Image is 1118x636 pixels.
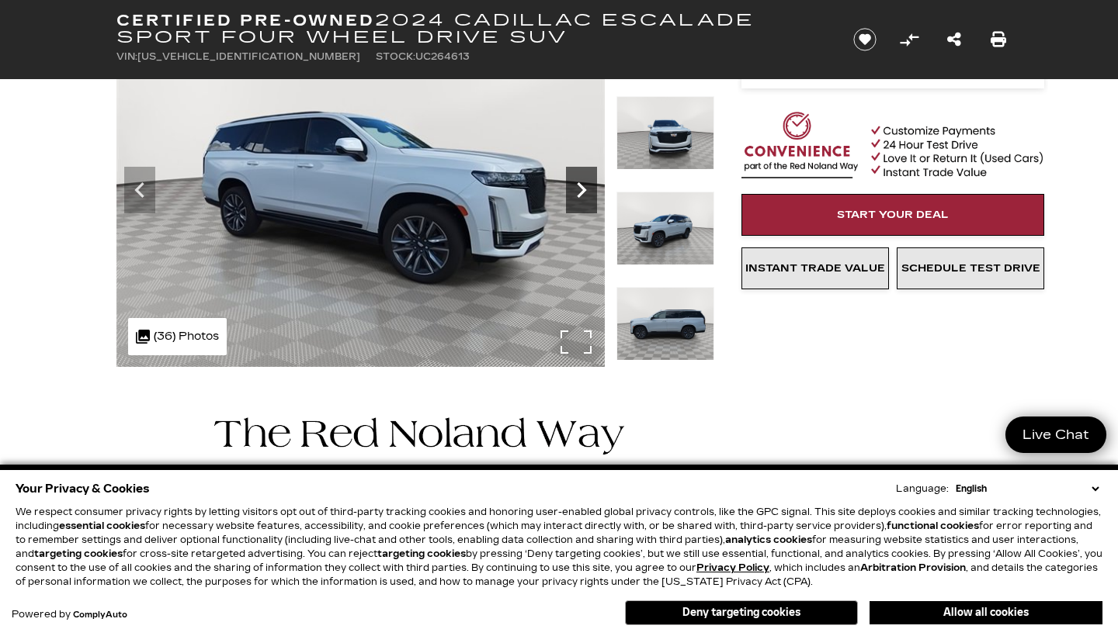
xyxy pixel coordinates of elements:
[837,209,949,221] span: Start Your Deal
[745,262,885,275] span: Instant Trade Value
[116,1,605,367] img: Certified Used 2024 Crystal White Tricoat Cadillac Sport image 2
[741,194,1044,236] a: Start Your Deal
[34,548,123,559] strong: targeting cookies
[116,12,827,46] h1: 2024 Cadillac Escalade Sport Four Wheel Drive SUV
[860,562,966,573] strong: Arbitration Provision
[16,505,1102,589] p: We respect consumer privacy rights by letting visitors opt out of third-party tracking cookies an...
[415,51,470,62] span: UC264613
[124,167,155,213] div: Previous
[897,247,1044,289] a: Schedule Test Drive
[1005,417,1106,453] a: Live Chat
[901,262,1040,275] span: Schedule Test Drive
[566,167,597,213] div: Next
[128,318,227,355] div: (36) Photos
[1015,426,1097,444] span: Live Chat
[616,96,714,170] img: Certified Used 2024 Crystal White Tricoat Cadillac Sport image 3
[376,51,415,62] span: Stock:
[741,247,889,289] a: Instant Trade Value
[870,601,1102,624] button: Allow all cookies
[947,29,961,50] a: Share this Certified Pre-Owned 2024 Cadillac Escalade Sport Four Wheel Drive SUV
[16,478,150,499] span: Your Privacy & Cookies
[696,562,769,573] u: Privacy Policy
[616,287,714,361] img: Certified Used 2024 Crystal White Tricoat Cadillac Sport image 5
[616,192,714,265] img: Certified Used 2024 Crystal White Tricoat Cadillac Sport image 4
[116,11,375,29] strong: Certified Pre-Owned
[848,27,882,52] button: Save vehicle
[73,610,127,620] a: ComplyAuto
[896,484,949,493] div: Language:
[625,600,858,625] button: Deny targeting cookies
[137,51,360,62] span: [US_VEHICLE_IDENTIFICATION_NUMBER]
[898,28,921,51] button: Compare Vehicle
[991,29,1006,50] a: Print this Certified Pre-Owned 2024 Cadillac Escalade Sport Four Wheel Drive SUV
[952,482,1102,496] select: Language Select
[59,520,145,531] strong: essential cookies
[725,534,812,545] strong: analytics cookies
[377,548,466,559] strong: targeting cookies
[12,610,127,620] div: Powered by
[116,51,137,62] span: VIN:
[887,520,979,531] strong: functional cookies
